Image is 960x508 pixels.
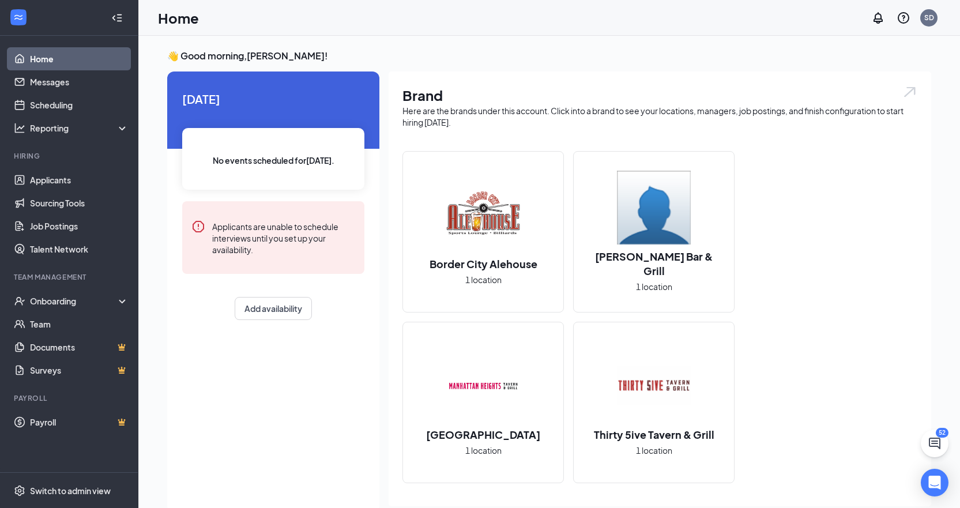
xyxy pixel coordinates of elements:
[617,349,691,423] img: Thirty 5ive Tavern & Grill
[30,47,129,70] a: Home
[636,444,672,457] span: 1 location
[636,280,672,293] span: 1 location
[30,295,119,307] div: Onboarding
[14,295,25,307] svg: UserCheck
[921,430,948,457] button: ChatActive
[30,93,129,116] a: Scheduling
[30,238,129,261] a: Talent Network
[902,85,917,99] img: open.6027fd2a22e1237b5b06.svg
[924,13,934,22] div: SD
[30,191,129,215] a: Sourcing Tools
[936,428,948,438] div: 52
[446,178,520,252] img: Border City Alehouse
[235,297,312,320] button: Add availability
[30,70,129,93] a: Messages
[617,171,691,244] img: Hudson's Bar & Grill
[191,220,205,234] svg: Error
[30,359,129,382] a: SurveysCrown
[574,249,734,278] h2: [PERSON_NAME] Bar & Grill
[167,50,931,62] h3: 👋 Good morning, [PERSON_NAME] !
[415,427,552,442] h2: [GEOGRAPHIC_DATA]
[14,393,126,403] div: Payroll
[30,485,111,496] div: Switch to admin view
[111,12,123,24] svg: Collapse
[921,469,948,496] div: Open Intercom Messenger
[212,220,355,255] div: Applicants are unable to schedule interviews until you set up your availability.
[402,105,917,128] div: Here are the brands under this account. Click into a brand to see your locations, managers, job p...
[30,168,129,191] a: Applicants
[418,257,549,271] h2: Border City Alehouse
[446,349,520,423] img: Manhattan Heights Tavern & Grill
[871,11,885,25] svg: Notifications
[465,444,502,457] span: 1 location
[928,436,942,450] svg: ChatActive
[897,11,910,25] svg: QuestionInfo
[465,273,502,286] span: 1 location
[14,485,25,496] svg: Settings
[30,411,129,434] a: PayrollCrown
[13,12,24,23] svg: WorkstreamLogo
[182,90,364,108] span: [DATE]
[158,8,199,28] h1: Home
[30,313,129,336] a: Team
[30,336,129,359] a: DocumentsCrown
[30,122,129,134] div: Reporting
[30,215,129,238] a: Job Postings
[402,85,917,105] h1: Brand
[14,122,25,134] svg: Analysis
[582,427,726,442] h2: Thirty 5ive Tavern & Grill
[14,272,126,282] div: Team Management
[213,154,334,167] span: No events scheduled for [DATE] .
[14,151,126,161] div: Hiring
